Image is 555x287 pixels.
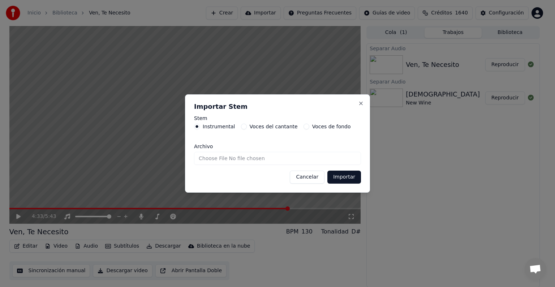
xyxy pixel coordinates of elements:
[290,171,324,184] button: Cancelar
[203,124,235,129] label: Instrumental
[327,171,361,184] button: Importar
[194,116,361,121] label: Stem
[250,124,298,129] label: Voces del cantante
[312,124,351,129] label: Voces de fondo
[194,103,361,110] h2: Importar Stem
[194,144,361,149] label: Archivo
